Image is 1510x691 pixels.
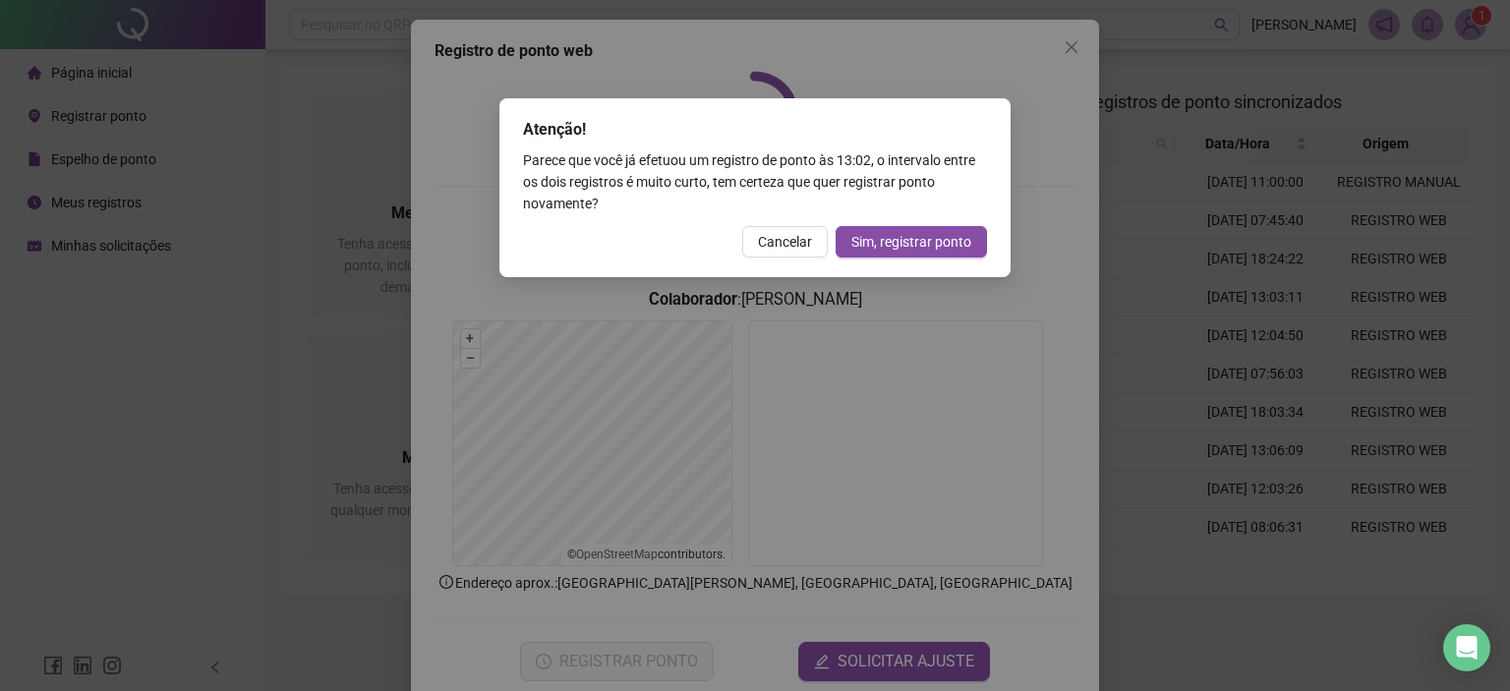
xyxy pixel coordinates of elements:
[836,226,987,258] button: Sim, registrar ponto
[523,118,987,142] div: Atenção!
[523,149,987,214] div: Parece que você já efetuou um registro de ponto às 13:02 , o intervalo entre os dois registros é ...
[1443,624,1490,671] div: Open Intercom Messenger
[758,231,812,253] span: Cancelar
[742,226,828,258] button: Cancelar
[851,231,971,253] span: Sim, registrar ponto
